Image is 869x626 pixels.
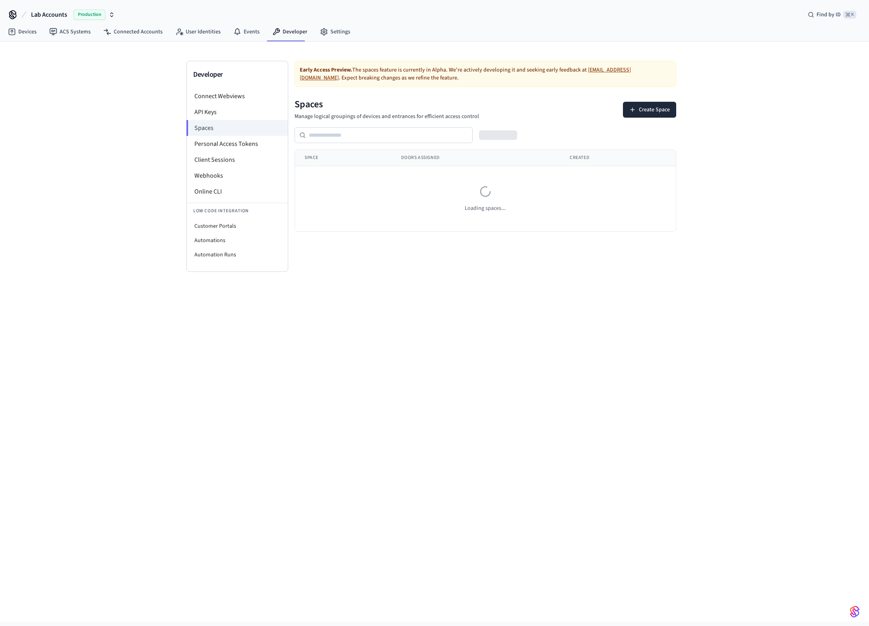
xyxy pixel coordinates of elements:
th: Doors Assigned [392,150,560,166]
span: Find by ID [817,11,841,19]
a: User Identities [169,25,227,39]
li: Connect Webviews [187,88,288,104]
li: Automations [187,233,288,248]
h1: Spaces [295,98,479,111]
li: API Keys [187,104,288,120]
span: Loading spaces... [465,204,506,212]
a: Settings [314,25,357,39]
th: Space [295,150,392,166]
span: ⌘ K [843,11,856,19]
th: Created [560,150,673,166]
li: Spaces [186,120,288,136]
img: SeamLogoGradient.69752ec5.svg [850,605,859,618]
p: Manage logical groupings of devices and entrances for efficient access control [295,112,479,121]
li: Client Sessions [187,152,288,168]
li: Automation Runs [187,248,288,262]
a: Devices [2,25,43,39]
li: Customer Portals [187,219,288,233]
h3: Developer [193,69,281,80]
div: Find by ID⌘ K [801,8,863,22]
span: Lab Accounts [31,10,67,19]
a: Developer [266,25,314,39]
a: Events [227,25,266,39]
li: Online CLI [187,184,288,200]
div: The spaces feature is currently in Alpha. We're actively developing it and seeking early feedback... [295,61,676,87]
span: Production [74,10,105,20]
li: Webhooks [187,168,288,184]
li: Low Code Integration [187,203,288,219]
li: Personal Access Tokens [187,136,288,152]
a: Connected Accounts [97,25,169,39]
a: [EMAIL_ADDRESS][DOMAIN_NAME] [300,66,631,82]
a: ACS Systems [43,25,97,39]
button: Create Space [623,102,676,118]
strong: Early Access Preview. [300,66,352,74]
